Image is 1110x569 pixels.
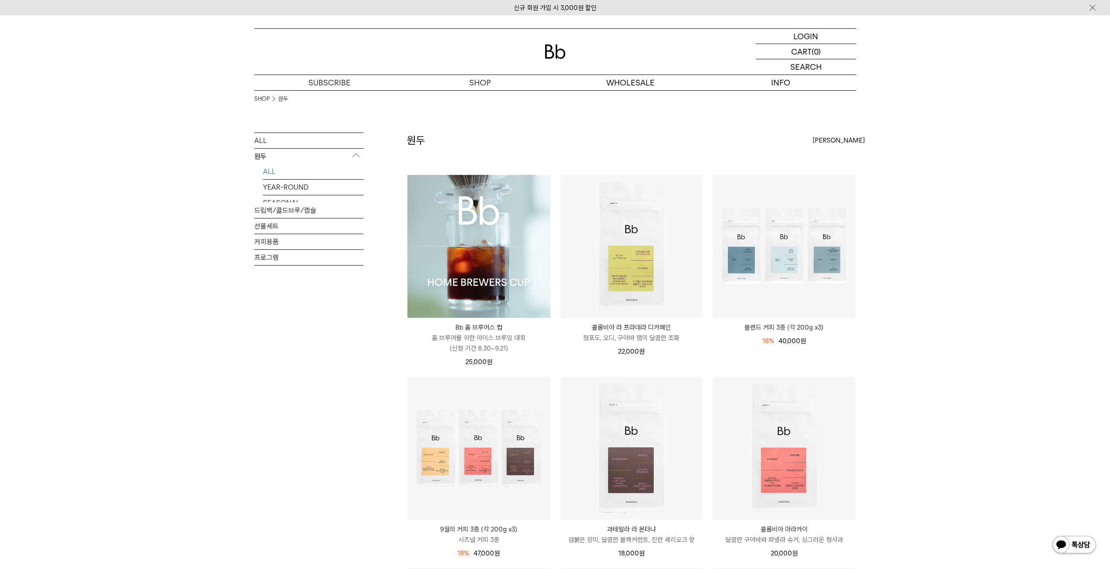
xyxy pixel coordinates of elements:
a: CART (0) [756,44,856,59]
p: 홈 브루어를 위한 아이스 브루잉 대회 (신청 기간 8.30~9.21) [407,333,550,354]
p: WHOLESALE [555,75,706,90]
a: 커피용품 [254,234,363,249]
p: 달콤한 구아바와 파넬라 슈거, 싱그러운 청사과 [713,535,856,545]
p: 원두 [254,149,363,164]
p: INFO [706,75,856,90]
a: SHOP [254,95,270,103]
a: YEAR-ROUND [263,180,363,195]
a: 원두 [278,95,288,103]
span: 원 [639,549,645,557]
span: 18,000 [618,549,645,557]
a: SEASONAL [263,195,363,211]
img: 카카오톡 채널 1:1 채팅 버튼 [1052,535,1097,556]
p: 9월의 커피 3종 (각 200g x3) [407,524,550,535]
a: ALL [263,164,363,179]
div: 18% [458,548,469,559]
img: 로고 [545,44,566,59]
p: SEARCH [790,59,822,75]
img: 과테말라 라 몬타냐 [560,377,703,520]
span: 원 [800,337,806,345]
span: 25,000 [465,358,492,366]
span: 40,000 [779,337,806,345]
span: 22,000 [618,348,645,355]
p: Bb 홈 브루어스 컵 [407,322,550,333]
a: 신규 회원 가입 시 3,000원 할인 [514,4,597,12]
p: 콜롬비아 라 프라데라 디카페인 [560,322,703,333]
a: Bb 홈 브루어스 컵 [407,175,550,318]
span: 원 [792,549,798,557]
a: 프로그램 [254,250,363,265]
a: ALL [254,133,363,148]
span: 20,000 [771,549,798,557]
p: 검붉은 장미, 달콤한 블랙커런트, 진한 셰리오크 향 [560,535,703,545]
img: 블렌드 커피 3종 (각 200g x3) [713,175,856,318]
p: (0) [812,44,821,59]
p: 청포도, 오디, 구아바 잼의 달콤한 조화 [560,333,703,343]
span: 47,000 [474,549,500,557]
a: 과테말라 라 몬타냐 검붉은 장미, 달콤한 블랙커런트, 진한 셰리오크 향 [560,524,703,545]
span: 원 [494,549,500,557]
span: 원 [487,358,492,366]
img: 콜롬비아 마라카이 [713,377,856,520]
a: Bb 홈 브루어스 컵 홈 브루어를 위한 아이스 브루잉 대회(신청 기간 8.30~9.21) [407,322,550,354]
img: 1000001223_add2_021.jpg [407,175,550,318]
a: 드립백/콜드브루/캡슐 [254,203,363,218]
p: LOGIN [793,29,818,44]
div: 18% [762,336,774,346]
a: 선물세트 [254,218,363,234]
p: 시즈널 커피 3종 [407,535,550,545]
p: 과테말라 라 몬타냐 [560,524,703,535]
a: SHOP [405,75,555,90]
img: 9월의 커피 3종 (각 200g x3) [407,377,550,520]
a: 블렌드 커피 3종 (각 200g x3) [713,322,856,333]
span: [PERSON_NAME] [813,135,865,146]
p: 콜롬비아 마라카이 [713,524,856,535]
a: 콜롬비아 라 프라데라 디카페인 청포도, 오디, 구아바 잼의 달콤한 조화 [560,322,703,343]
a: LOGIN [756,29,856,44]
p: CART [791,44,812,59]
a: 9월의 커피 3종 (각 200g x3) 시즈널 커피 3종 [407,524,550,545]
img: 콜롬비아 라 프라데라 디카페인 [560,175,703,318]
h2: 원두 [407,133,425,148]
a: 콜롬비아 마라카이 달콤한 구아바와 파넬라 슈거, 싱그러운 청사과 [713,524,856,545]
a: SUBSCRIBE [254,75,405,90]
span: 원 [639,348,645,355]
